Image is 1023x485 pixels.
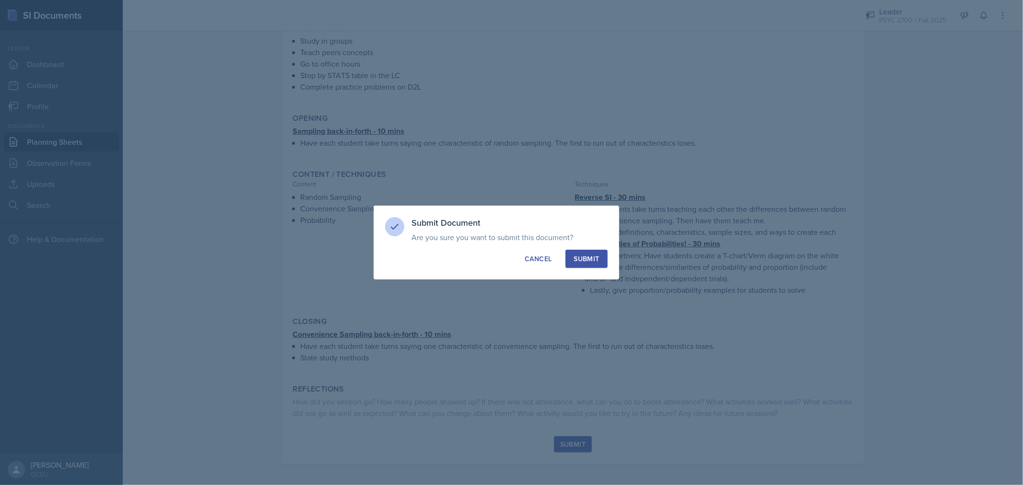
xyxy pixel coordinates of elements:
p: Are you sure you want to submit this document? [412,232,608,242]
button: Submit [565,250,607,268]
div: Cancel [525,254,552,264]
div: Submit [574,254,599,264]
h3: Submit Document [412,217,608,229]
button: Cancel [517,250,560,268]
